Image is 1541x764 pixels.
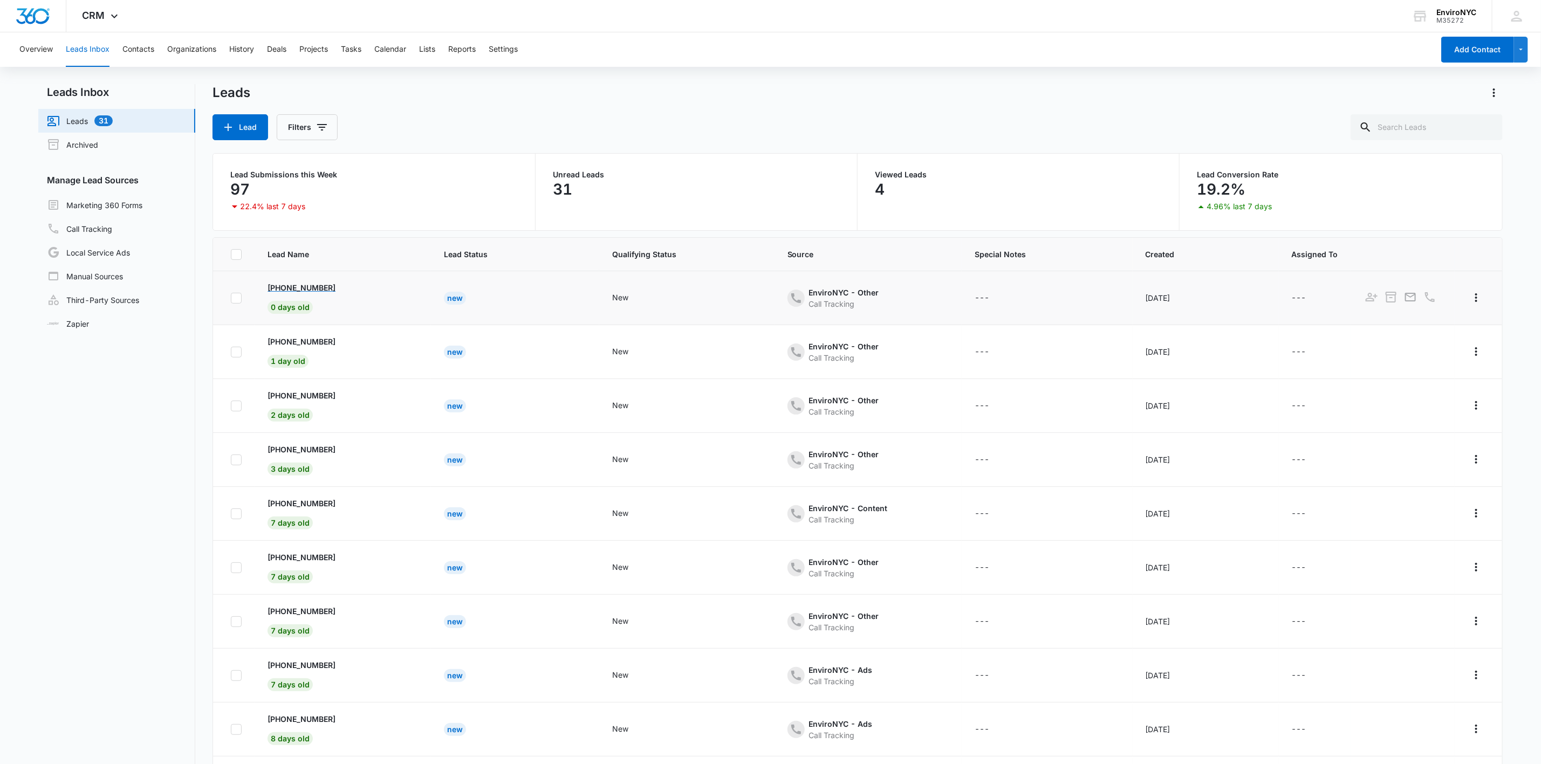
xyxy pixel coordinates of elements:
button: Add as Contact [1364,559,1379,574]
div: Call Tracking [809,622,879,633]
button: Archive [1384,451,1399,466]
div: EnviroNYC - Content [809,503,888,514]
p: 4.96% last 7 days [1207,203,1272,210]
button: Call [1422,667,1437,682]
button: Deals [267,32,286,67]
a: [PHONE_NUMBER]7 days old [268,552,418,581]
button: Archive [1384,667,1399,682]
button: Actions [1468,612,1485,630]
div: - - Select to Edit Field [975,292,1009,305]
a: [PHONE_NUMBER]7 days old [268,498,418,527]
a: [PHONE_NUMBER]7 days old [268,605,418,635]
div: EnviroNYC - Other [809,610,879,622]
div: New [612,669,628,680]
div: - - Select to Edit Field [612,453,648,466]
div: --- [975,453,989,466]
button: Archive [1384,613,1399,628]
div: [DATE] [1146,562,1266,573]
div: --- [1292,561,1306,574]
div: - - Select to Edit Field [612,400,648,412]
div: - - Select to Edit Field [975,507,1009,520]
div: - - Select to Edit Field [612,669,648,682]
div: --- [1292,615,1306,628]
a: Third-Party Sources [47,293,139,306]
div: EnviroNYC - Other [809,395,879,406]
a: New [444,509,466,518]
div: - - Select to Edit Field [975,561,1009,574]
a: Zapier [47,318,89,329]
button: History [229,32,254,67]
a: New [444,671,466,680]
button: Projects [299,32,328,67]
button: Call [1422,290,1437,305]
button: Call [1422,451,1437,466]
input: Search Leads [1351,114,1503,140]
div: New [612,292,628,303]
button: Contacts [122,32,154,67]
div: New [444,400,466,412]
span: 1 day old [268,355,309,368]
div: --- [1292,453,1306,466]
p: [PHONE_NUMBER] [268,444,335,455]
div: - - Select to Edit Field [975,346,1009,359]
a: [PHONE_NUMBER]2 days old [268,390,418,419]
div: --- [975,507,989,520]
div: [DATE] [1146,400,1266,411]
button: Reports [448,32,476,67]
a: Archived [47,138,98,151]
div: --- [1292,669,1306,682]
div: [DATE] [1146,292,1266,304]
button: Archive [1384,505,1399,520]
button: Filters [277,114,338,140]
div: - - Select to Edit Field [975,453,1009,466]
div: --- [1292,507,1306,520]
div: EnviroNYC - Ads [809,718,873,729]
div: - - Select to Edit Field [612,346,648,359]
p: Lead Conversion Rate [1197,171,1484,178]
a: Call [1422,296,1437,305]
button: Actions [1468,505,1485,522]
button: Archive [1384,290,1399,305]
button: Archive [1384,397,1399,412]
a: Call [1422,458,1437,467]
button: Add as Contact [1364,290,1379,305]
div: EnviroNYC - Other [809,287,879,298]
div: New [612,400,628,411]
div: New [612,561,628,573]
div: --- [975,723,989,736]
a: New [444,293,466,302]
button: Actions [1468,397,1485,414]
span: Lead Status [444,249,586,260]
div: New [444,561,466,574]
a: [PHONE_NUMBER]8 days old [268,713,418,743]
div: New [612,723,628,734]
div: - - Select to Edit Field [975,615,1009,628]
p: [PHONE_NUMBER] [268,552,335,563]
div: --- [975,292,989,305]
div: [DATE] [1146,724,1266,735]
button: Actions [1468,666,1485,684]
a: [PHONE_NUMBER]3 days old [268,444,418,473]
div: --- [1292,400,1306,412]
a: Marketing 360 Forms [47,198,142,211]
button: Call [1422,613,1437,628]
div: - - Select to Edit Field [1292,507,1326,520]
button: Call [1422,559,1437,574]
div: - - Select to Edit Field [1292,561,1326,574]
a: Leads31 [47,114,113,127]
p: 31 [553,181,572,198]
button: Lead [213,114,268,140]
p: [PHONE_NUMBER] [268,498,335,509]
div: - - Select to Edit Field [1292,615,1326,628]
div: --- [1292,292,1306,305]
div: [DATE] [1146,346,1266,357]
p: Viewed Leads [875,171,1162,178]
button: Call [1422,343,1437,359]
div: New [444,615,466,628]
button: Settings [489,32,518,67]
div: New [444,507,466,520]
div: Call Tracking [809,514,888,525]
button: Add as Contact [1364,343,1379,359]
div: New [612,615,628,627]
button: Calendar [374,32,406,67]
